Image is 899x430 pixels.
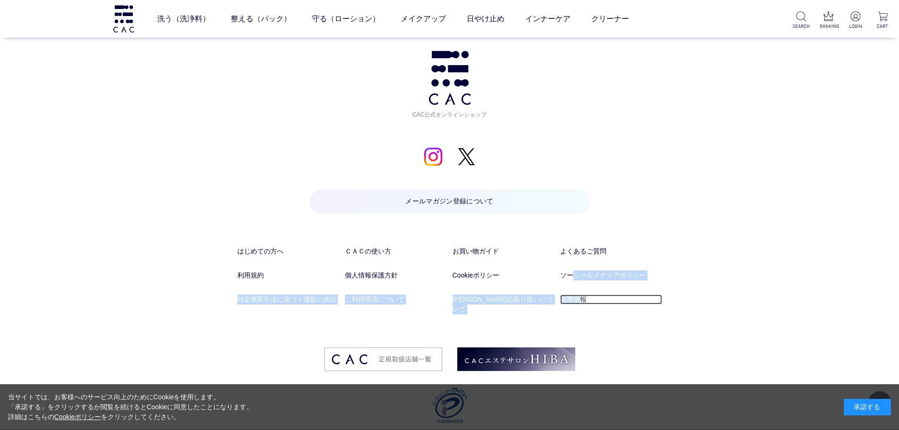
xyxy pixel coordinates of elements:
a: 整える（パック） [231,6,291,32]
a: 洗う（洗浄料） [157,6,210,32]
img: footer_image02.png [457,347,575,371]
a: お買い物ガイド [453,246,555,256]
a: SEARCH [792,11,810,30]
a: 個人情報保護方針 [345,270,447,280]
a: RANKING [820,11,837,30]
a: 日やけ止め [467,6,504,32]
a: [PERSON_NAME]品取り扱いについて [453,295,555,314]
a: よくあるご質問 [560,246,662,256]
p: SEARCH [792,23,810,30]
a: はじめての方へ [237,246,339,256]
span: CAC公式オンラインショップ [410,105,490,119]
a: 特定商取引法に基づく通販の表記 [237,295,339,304]
a: メイクアップ [401,6,446,32]
a: 利用規約 [237,270,339,280]
a: 守る（ローション） [312,6,380,32]
a: LOGIN [847,11,864,30]
p: LOGIN [847,23,864,30]
div: 当サイトでは、お客様へのサービス向上のためにCookieを使用します。 「承諾する」をクリックするか閲覧を続けるとCookieに同意したことになります。 詳細はこちらの をクリックしてください。 [8,392,253,422]
a: 企業情報 [560,295,662,304]
a: Cookieポリシー [453,270,555,280]
a: ＣＡＣの使い方 [345,246,447,256]
a: CAC公式オンラインショップ [410,51,490,119]
a: CART [874,11,891,30]
p: CART [874,23,891,30]
img: footer_image03.png [324,347,442,371]
a: ご利用環境について [345,295,447,304]
div: 承諾する [844,399,891,415]
a: Cookieポリシー [54,413,101,421]
a: インナーケア [525,6,571,32]
a: ソーシャルメディアポリシー [560,270,662,280]
a: クリーナー [591,6,629,32]
p: RANKING [820,23,837,30]
a: メールマガジン登録について [310,190,590,213]
img: logo [112,5,135,32]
